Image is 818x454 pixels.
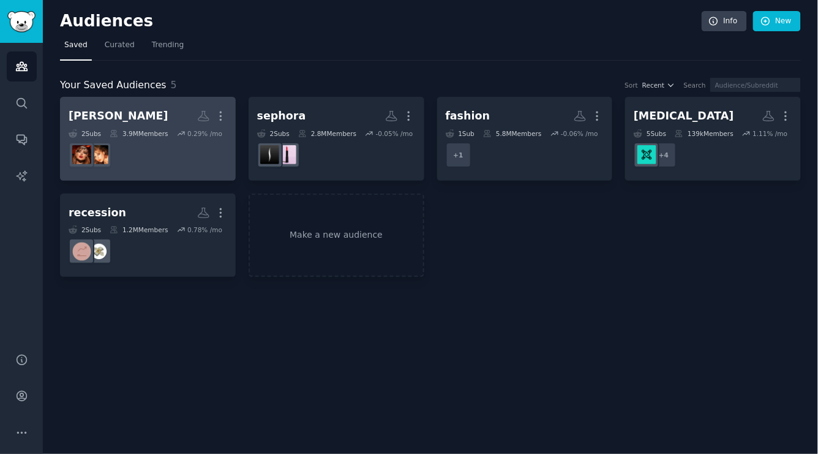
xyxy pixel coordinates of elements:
[257,129,290,138] div: 2 Sub s
[60,194,236,278] a: recession2Subs1.2MMembers0.78% /mobudgeteconomy
[446,129,475,138] div: 1 Sub
[60,78,167,93] span: Your Saved Audiences
[710,78,801,92] input: Audience/Subreddit
[634,129,666,138] div: 5 Sub s
[702,11,747,32] a: Info
[89,242,108,261] img: budget
[446,142,471,168] div: + 1
[277,145,296,164] img: beauty
[187,129,222,138] div: 0.29 % /mo
[634,108,734,124] div: [MEDICAL_DATA]
[69,108,168,124] div: [PERSON_NAME]
[483,129,541,138] div: 5.8M Members
[69,205,126,221] div: recession
[260,145,279,164] img: Sephora
[684,81,706,89] div: Search
[148,36,188,61] a: Trending
[60,97,236,181] a: [PERSON_NAME]2Subs3.9MMembers0.29% /moSwiftlyNeutralTaylorSwift
[437,97,613,181] a: fashion1Sub5.8MMembers-0.06% /mo+1
[249,97,424,181] a: sephora2Subs2.8MMembers-0.05% /mobeautySephora
[152,40,184,51] span: Trending
[100,36,139,61] a: Curated
[72,145,91,164] img: TaylorSwift
[446,108,490,124] div: fashion
[298,129,356,138] div: 2.8M Members
[110,225,168,234] div: 1.2M Members
[753,11,801,32] a: New
[69,225,101,234] div: 2 Sub s
[625,81,639,89] div: Sort
[637,145,656,164] img: TS_Withdrawal
[187,225,222,234] div: 0.78 % /mo
[561,129,598,138] div: -0.06 % /mo
[60,12,702,31] h2: Audiences
[60,36,92,61] a: Saved
[105,40,135,51] span: Curated
[642,81,675,89] button: Recent
[675,129,734,138] div: 139k Members
[642,81,664,89] span: Recent
[625,97,801,181] a: [MEDICAL_DATA]5Subs139kMembers1.11% /mo+4TS_Withdrawal
[110,129,168,138] div: 3.9M Members
[69,129,101,138] div: 2 Sub s
[89,145,108,164] img: SwiftlyNeutral
[257,108,306,124] div: sephora
[72,242,91,261] img: economy
[651,142,677,168] div: + 4
[753,129,788,138] div: 1.11 % /mo
[7,11,36,32] img: GummySearch logo
[171,79,177,91] span: 5
[376,129,413,138] div: -0.05 % /mo
[249,194,424,278] a: Make a new audience
[64,40,88,51] span: Saved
